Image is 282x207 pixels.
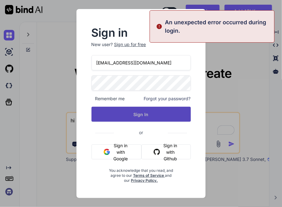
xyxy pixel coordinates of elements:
img: alert [156,18,162,35]
h2: Sign in [92,28,191,38]
div: You acknowledge that you read, and agree to our and our [108,164,174,183]
button: Sign In [92,107,191,122]
p: An unexpected error occurred during login. [165,18,270,35]
p: New user? [92,41,191,55]
span: or [114,125,168,140]
span: Remember me [92,96,125,102]
img: google [104,149,110,155]
div: Sign up for free [114,41,146,48]
a: Privacy Policy. [131,178,158,183]
a: Terms of Service [133,173,165,178]
img: github [154,149,160,155]
button: Sign in with Google [92,144,141,159]
span: Forgot your password? [144,96,191,102]
input: Login or Email [92,55,191,70]
button: Sign in with Github [141,144,191,159]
